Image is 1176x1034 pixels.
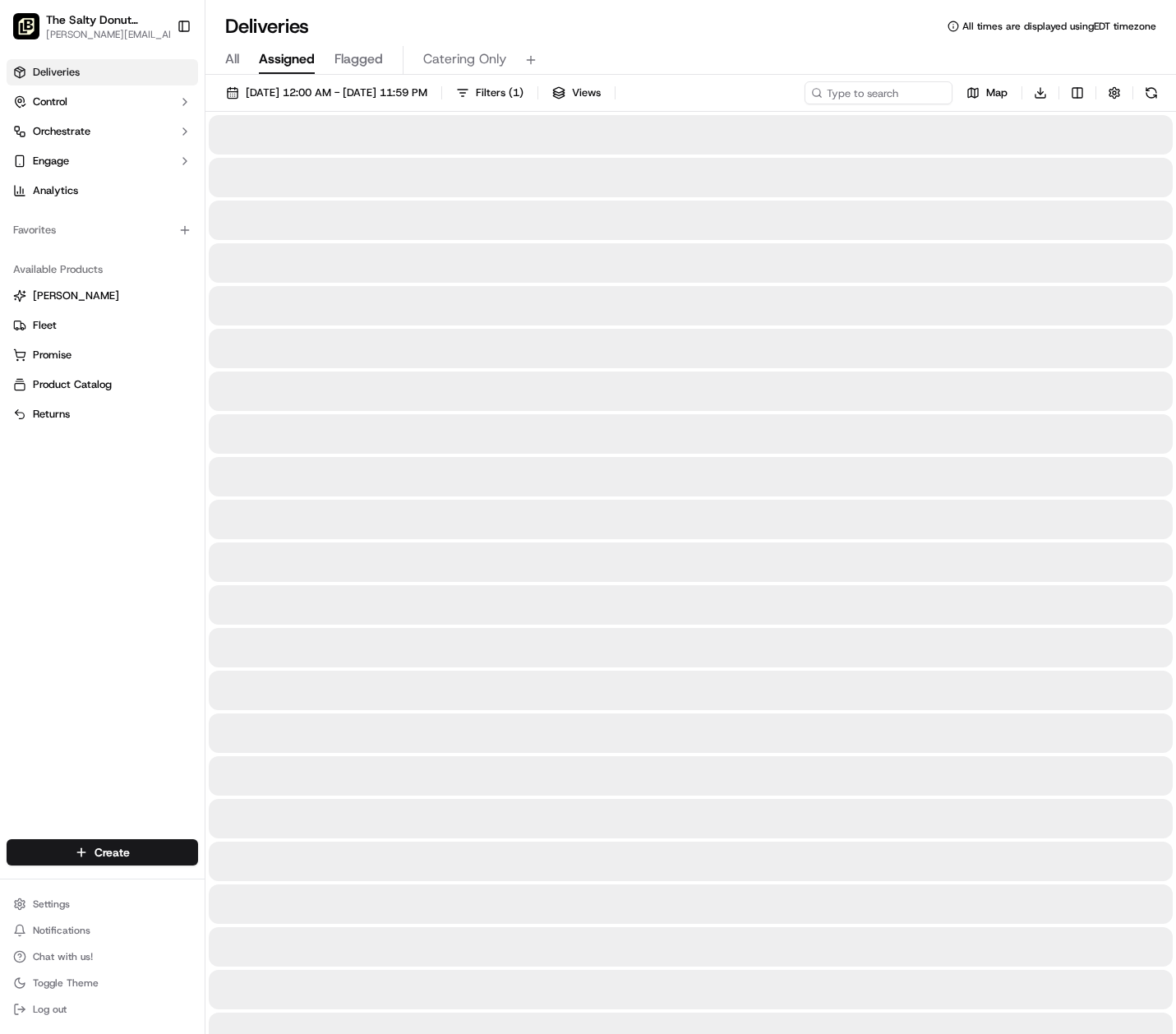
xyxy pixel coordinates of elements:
button: Settings [7,893,198,916]
button: Notifications [7,919,198,942]
button: Orchestrate [7,118,198,145]
button: Log out [7,998,198,1021]
button: Filters(1) [449,81,531,104]
a: Returns [13,407,191,422]
h1: Deliveries [225,13,309,39]
span: Catering Only [423,49,506,69]
a: Fleet [13,318,191,333]
span: Settings [33,898,70,911]
span: Assigned [259,49,315,69]
span: [DATE] 12:00 AM - [DATE] 11:59 PM [246,85,427,100]
span: Notifications [33,924,90,937]
button: Chat with us! [7,945,198,968]
span: Analytics [33,183,78,198]
button: The Salty Donut (Domaine North Side)The Salty Donut ([GEOGRAPHIC_DATA])[PERSON_NAME][EMAIL_ADDRES... [7,7,170,46]
a: Analytics [7,178,198,204]
img: The Salty Donut (Domaine North Side) [13,13,39,39]
div: Favorites [7,217,198,243]
span: All [225,49,239,69]
button: Create [7,839,198,866]
a: Product Catalog [13,377,191,392]
button: The Salty Donut ([GEOGRAPHIC_DATA]) [46,12,168,28]
button: Map [959,81,1015,104]
span: Map [986,85,1008,100]
span: Control [33,95,67,109]
span: Views [572,85,601,100]
a: [PERSON_NAME] [13,289,191,303]
button: Refresh [1140,81,1163,104]
span: Flagged [334,49,383,69]
button: Control [7,89,198,115]
button: [DATE] 12:00 AM - [DATE] 11:59 PM [219,81,435,104]
span: [PERSON_NAME] [33,289,119,303]
span: Chat with us! [33,950,93,963]
span: Returns [33,407,70,422]
button: Promise [7,342,198,368]
span: Product Catalog [33,377,112,392]
button: Product Catalog [7,372,198,398]
button: [PERSON_NAME][EMAIL_ADDRESS][DOMAIN_NAME] [46,28,186,41]
a: Promise [13,348,191,362]
span: Filters [476,85,523,100]
span: Toggle Theme [33,976,99,990]
span: Promise [33,348,71,362]
span: Engage [33,154,69,168]
button: Fleet [7,312,198,339]
div: Available Products [7,256,198,283]
span: Log out [33,1003,67,1016]
button: [PERSON_NAME] [7,283,198,309]
button: Toggle Theme [7,972,198,995]
button: Returns [7,401,198,427]
span: Orchestrate [33,124,90,139]
input: Type to search [805,81,952,104]
span: Fleet [33,318,57,333]
button: Engage [7,148,198,174]
a: Deliveries [7,59,198,85]
span: All times are displayed using EDT timezone [962,20,1156,33]
span: Create [95,844,130,861]
span: Deliveries [33,65,80,80]
button: Views [545,81,608,104]
span: ( 1 ) [509,85,523,100]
